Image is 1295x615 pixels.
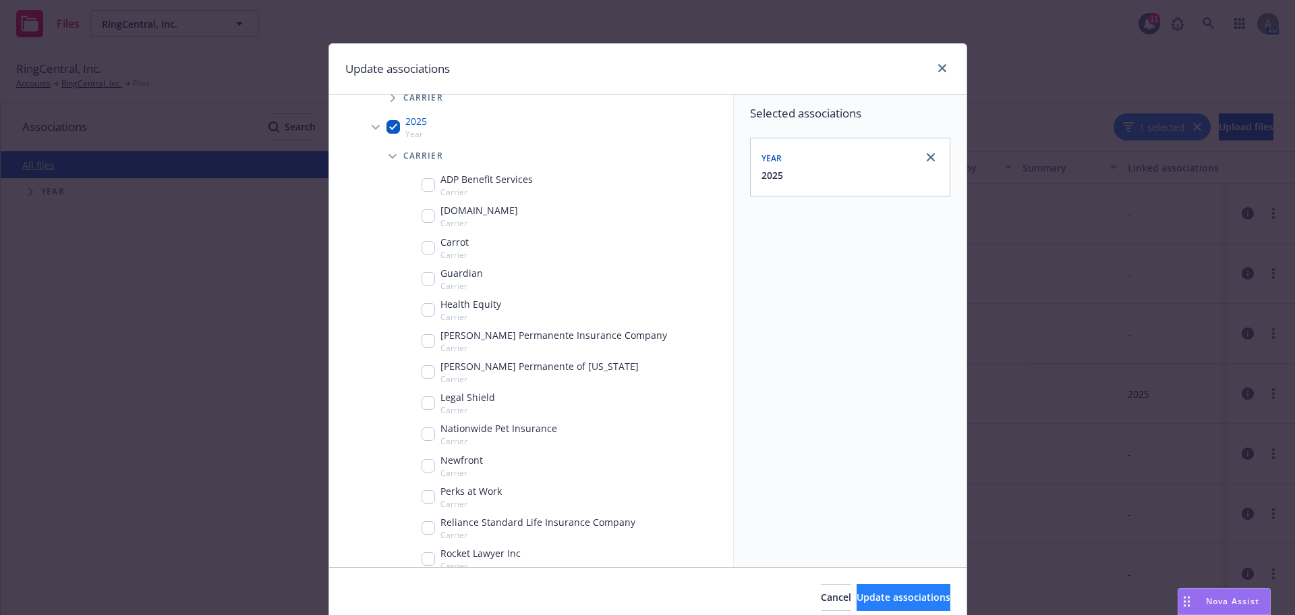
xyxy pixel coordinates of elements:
span: Carrier [403,152,443,160]
span: Carrier [440,498,502,510]
span: Carrier [440,249,469,261]
span: Carrier [440,467,483,479]
span: Carrot [440,235,469,249]
span: Carrier [440,311,501,323]
span: Carrier [440,435,557,447]
span: [PERSON_NAME] Permanente Insurance Company [440,328,667,342]
span: Nova Assist [1206,595,1259,607]
span: Rocket Lawyer Inc [440,546,521,560]
span: Perks at Work [440,484,502,498]
span: Year [405,128,427,140]
span: Carrier [403,94,443,102]
span: Newfront [440,453,483,467]
span: Carrier [440,404,495,416]
span: Legal Shield [440,390,495,404]
span: Carrier [440,373,639,385]
span: Carrier [440,217,518,229]
span: Carrier [440,280,483,292]
span: Selected associations [750,105,950,122]
span: Guardian [440,266,483,280]
span: [PERSON_NAME] Permanente of [US_STATE] [440,359,639,373]
span: Reliance Standard Life Insurance Company [440,515,635,529]
span: Carrier [440,186,533,198]
span: ADP Benefit Services [440,172,533,186]
span: Nationwide Pet Insurance [440,421,557,435]
span: Carrier [440,529,635,541]
div: Drag to move [1178,589,1195,614]
span: [DOMAIN_NAME] [440,203,518,217]
span: 2025 [405,114,427,128]
span: Carrier [440,342,667,354]
span: Health Equity [440,297,501,311]
button: Nova Assist [1178,588,1271,615]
